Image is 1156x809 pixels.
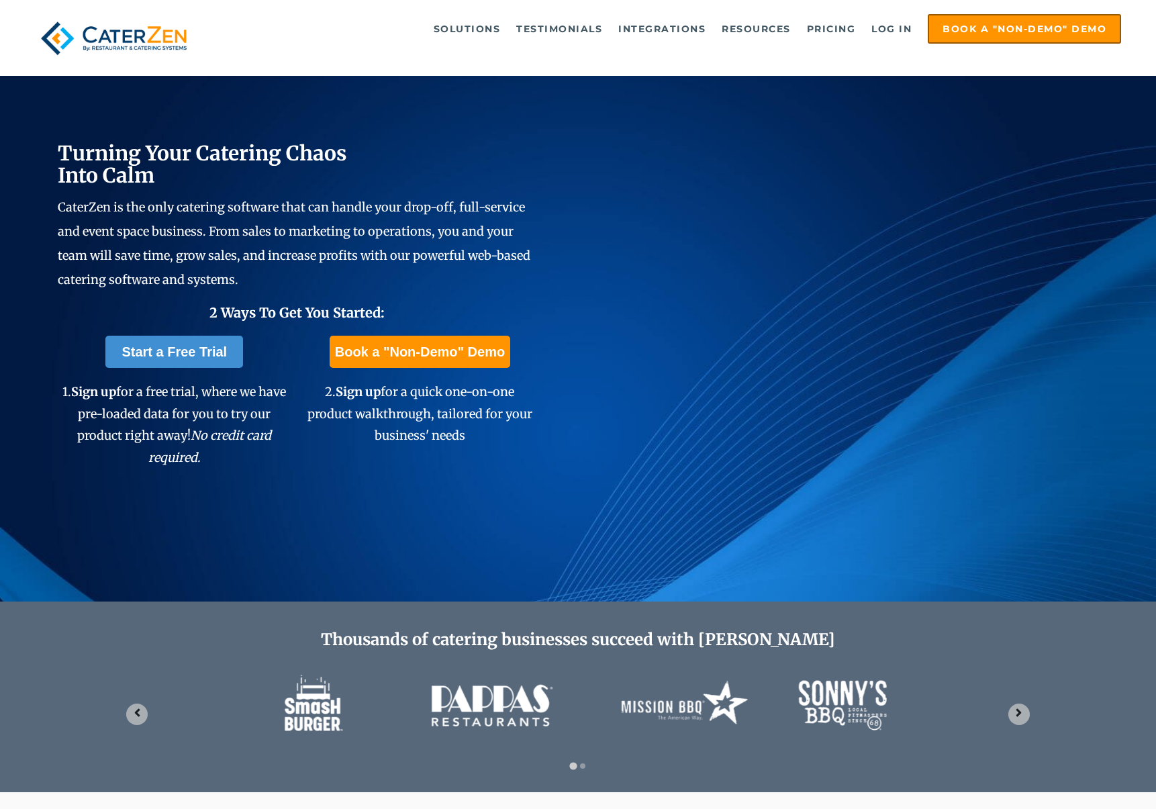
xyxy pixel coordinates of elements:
em: No credit card required. [148,428,272,465]
img: caterzen-client-logos-1 [256,657,900,751]
a: Start a Free Trial [105,336,243,368]
div: 1 of 2 [115,657,1041,751]
a: Solutions [427,15,508,42]
a: Resources [715,15,798,42]
span: 1. for a free trial, where we have pre-loaded data for you to try our product right away! [62,384,286,465]
div: Select a slide to show [563,759,593,771]
a: Testimonials [510,15,609,42]
a: Book a "Non-Demo" Demo [928,14,1121,44]
span: 2 Ways To Get You Started: [209,304,385,321]
button: Go to slide 2 [580,763,585,769]
a: Book a "Non-Demo" Demo [330,336,510,368]
span: 2. for a quick one-on-one product walkthrough, tailored for your business' needs [307,384,532,443]
img: caterzen [35,14,193,62]
a: Pricing [800,15,863,42]
span: Sign up [336,384,381,399]
a: Log in [865,15,918,42]
button: Go to last slide [126,704,148,725]
a: Integrations [612,15,712,42]
h2: Thousands of catering businesses succeed with [PERSON_NAME] [115,630,1041,650]
span: Sign up [71,384,116,399]
button: Go to slide 1 [569,762,577,769]
iframe: Help widget launcher [1037,757,1141,794]
section: Image carousel with 2 slides. [115,657,1041,771]
div: Navigation Menu [220,14,1121,44]
span: CaterZen is the only catering software that can handle your drop-off, full-service and event spac... [58,199,530,287]
button: Next slide [1008,704,1030,725]
span: Turning Your Catering Chaos Into Calm [58,140,347,188]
